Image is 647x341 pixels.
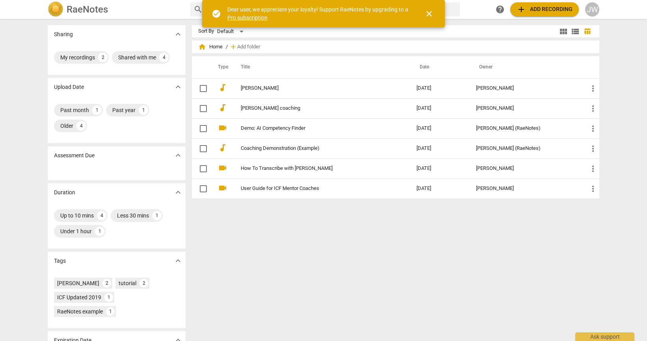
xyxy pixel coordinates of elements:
span: more_vert [588,144,598,153]
th: Owner [470,56,582,78]
div: My recordings [60,53,95,61]
a: Pro subscription [227,15,268,21]
div: 1 [92,105,102,115]
div: Shared with me [118,53,156,61]
button: Upload [510,2,579,17]
p: Assessment Due [54,151,95,160]
div: 1 [152,211,162,220]
a: Help [493,2,507,17]
div: 2 [98,53,108,62]
div: 1 [139,105,148,115]
h2: RaeNotes [67,4,108,15]
p: Duration [54,188,75,197]
span: search [193,5,203,14]
button: JW [585,2,599,17]
span: more_vert [588,124,598,133]
div: [PERSON_NAME] [476,166,576,171]
div: [PERSON_NAME] (RaeNotes) [476,146,576,151]
td: [DATE] [410,78,470,98]
div: Dear user, we appreciate your loyalty! Support RaeNotes by upgrading to a [227,6,410,22]
span: more_vert [588,184,598,194]
div: Past month [60,106,89,114]
button: Show more [172,28,184,40]
button: Show more [172,149,184,161]
span: view_module [559,27,568,36]
div: Past year [112,106,136,114]
p: Tags [54,257,66,265]
span: videocam [218,183,227,193]
div: 1 [95,227,104,236]
button: List view [569,26,581,37]
span: expand_more [173,82,183,92]
td: [DATE] [410,159,470,179]
span: videocam [218,123,227,133]
div: [PERSON_NAME] [476,105,576,111]
span: check_circle [212,9,221,18]
div: [PERSON_NAME] [57,279,99,287]
div: Up to 10 mins [60,212,94,219]
div: [PERSON_NAME] [476,186,576,192]
span: home [198,43,206,51]
span: Add folder [237,44,260,50]
a: Coaching Demonstration (Example) [241,146,388,151]
a: LogoRaeNotes [48,2,184,17]
span: add [517,5,526,14]
div: Sort By [198,28,214,34]
div: 2 [139,279,148,288]
p: Upload Date [54,83,84,91]
span: Home [198,43,223,51]
span: audiotrack [218,103,227,112]
div: ICF Updated 2019 [57,293,101,301]
span: expand_more [173,188,183,197]
span: more_vert [588,84,598,93]
td: [DATE] [410,98,470,118]
span: view_list [571,27,580,36]
button: Show more [172,255,184,267]
span: expand_more [173,29,183,39]
div: Ask support [575,332,634,341]
span: audiotrack [218,143,227,153]
img: Logo [48,2,63,17]
th: Title [231,56,410,78]
div: 4 [159,53,169,62]
div: RaeNotes example [57,308,103,315]
span: Add recording [517,5,573,14]
span: more_vert [588,104,598,113]
div: Under 1 hour [60,227,92,235]
td: [DATE] [410,179,470,199]
div: [PERSON_NAME] [476,85,576,91]
button: Tile view [558,26,569,37]
div: Less 30 mins [117,212,149,219]
span: audiotrack [218,83,227,92]
span: videocam [218,163,227,173]
div: 4 [76,121,86,131]
span: table_chart [584,28,591,35]
td: [DATE] [410,118,470,138]
div: tutorial [119,279,136,287]
a: [PERSON_NAME] [241,85,388,91]
a: User Guide for ICF Mentor Coaches [241,186,388,192]
p: Sharing [54,30,73,39]
td: [DATE] [410,138,470,159]
div: 4 [97,211,106,220]
a: [PERSON_NAME] coaching [241,105,388,111]
span: expand_more [173,151,183,160]
button: Show more [172,186,184,198]
div: [PERSON_NAME] (RaeNotes) [476,125,576,131]
button: Table view [581,26,593,37]
div: 2 [102,279,111,288]
div: 1 [104,293,113,302]
th: Type [212,56,231,78]
button: Close [420,4,439,23]
span: more_vert [588,164,598,173]
span: / [226,44,228,50]
span: add [229,43,237,51]
a: How To Transcribe with [PERSON_NAME] [241,166,388,171]
div: Older [60,122,73,130]
th: Date [410,56,470,78]
div: 1 [106,307,115,316]
a: Demo: AI Competency Finder [241,125,388,131]
span: expand_more [173,256,183,265]
div: Default [217,25,246,38]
